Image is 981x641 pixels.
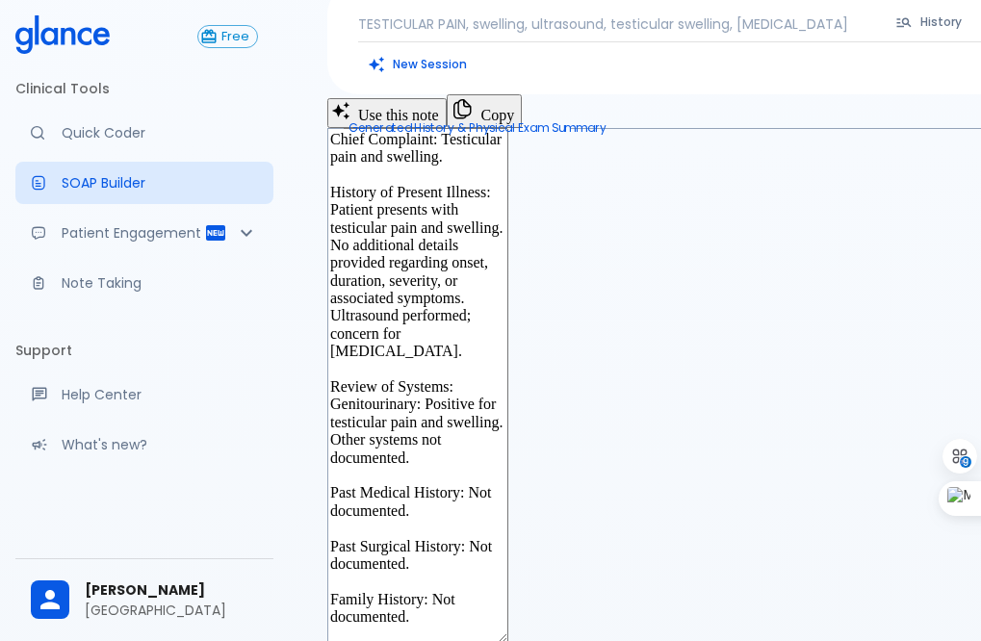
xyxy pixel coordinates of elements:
[327,98,447,127] button: Use this note
[358,50,478,78] button: Clears all inputs and results.
[62,173,258,192] p: SOAP Builder
[214,30,257,44] span: Free
[15,373,273,416] a: Get help from our support team
[197,25,273,48] a: Click to view or change your subscription
[15,212,273,254] div: Patient Reports & Referrals
[886,8,973,36] button: History
[15,162,273,204] a: Docugen: Compose a clinical documentation in seconds
[62,385,258,404] p: Help Center
[62,435,258,454] p: What's new?
[15,262,273,304] a: Advanced note-taking
[85,601,258,620] p: [GEOGRAPHIC_DATA]
[447,94,523,127] button: Copy
[15,489,273,535] li: Settings
[15,567,273,633] div: [PERSON_NAME][GEOGRAPHIC_DATA]
[197,25,258,48] button: Free
[15,327,273,373] li: Support
[85,580,258,601] span: [PERSON_NAME]
[62,123,258,142] p: Quick Coder
[15,65,273,112] li: Clinical Tools
[62,223,204,243] p: Patient Engagement
[15,423,273,466] div: Recent updates and feature releases
[15,112,273,154] a: Moramiz: Find ICD10AM codes instantly
[62,273,258,293] p: Note Taking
